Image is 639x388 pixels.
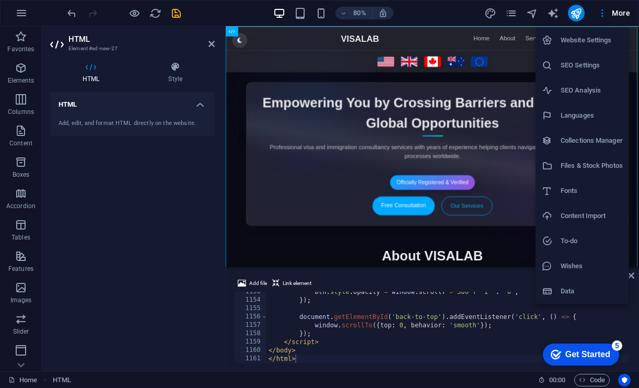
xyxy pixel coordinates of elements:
[561,109,623,122] h6: Languages
[77,2,88,13] div: 5
[561,134,623,147] h6: Collections Manager
[561,285,623,298] h6: Data
[8,5,85,27] div: Get Started 5 items remaining, 0% complete
[561,59,623,72] h6: SEO Settings
[561,260,623,272] h6: Wishes
[31,12,76,21] div: Get Started
[561,235,623,247] h6: To-do
[561,84,623,97] h6: SEO Analysis
[561,185,623,197] h6: Fonts
[561,210,623,222] h6: Content Import
[561,34,623,47] h6: Website Settings
[561,159,623,172] h6: Files & Stock Photos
